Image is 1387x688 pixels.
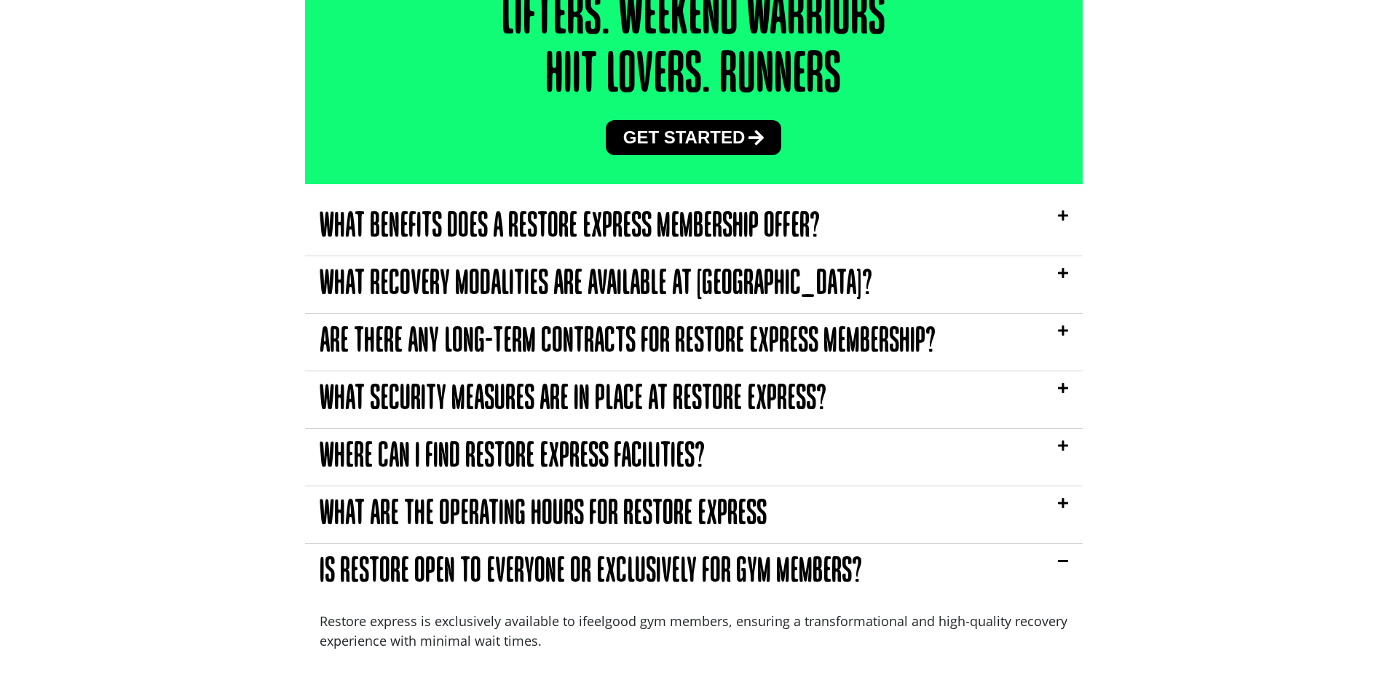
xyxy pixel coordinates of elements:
[320,556,862,588] a: Is Restore open to everyone or exclusively for gym members?
[305,256,1083,313] div: What recovery modalities are available at [GEOGRAPHIC_DATA]?
[623,129,746,146] span: Get Started
[320,269,872,301] a: What recovery modalities are available at [GEOGRAPHIC_DATA]?
[305,544,1083,601] div: Is Restore open to everyone or exclusively for gym members?
[305,601,1083,672] div: Is Restore open to everyone or exclusively for gym members?
[305,486,1083,543] div: What are the operating hours for Restore Express
[305,371,1083,428] div: What security measures are in place at Restore express?
[305,199,1083,256] div: What benefits does a Restore Express membership offer?
[320,326,936,358] a: Are there any long-term contracts for Restore Express membership?
[606,120,782,155] a: Get Started
[320,612,1068,651] p: Restore express is exclusively available to ifeelgood gym members, ensuring a transformational an...
[320,211,820,243] a: What benefits does a Restore Express membership offer?
[320,384,826,416] a: What security measures are in place at Restore express?
[320,441,705,473] a: Where can I find Restore Express facilities?
[320,499,767,531] a: What are the operating hours for Restore Express
[305,314,1083,371] div: Are there any long-term contracts for Restore Express membership?
[305,429,1083,486] div: Where can I find Restore Express facilities?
